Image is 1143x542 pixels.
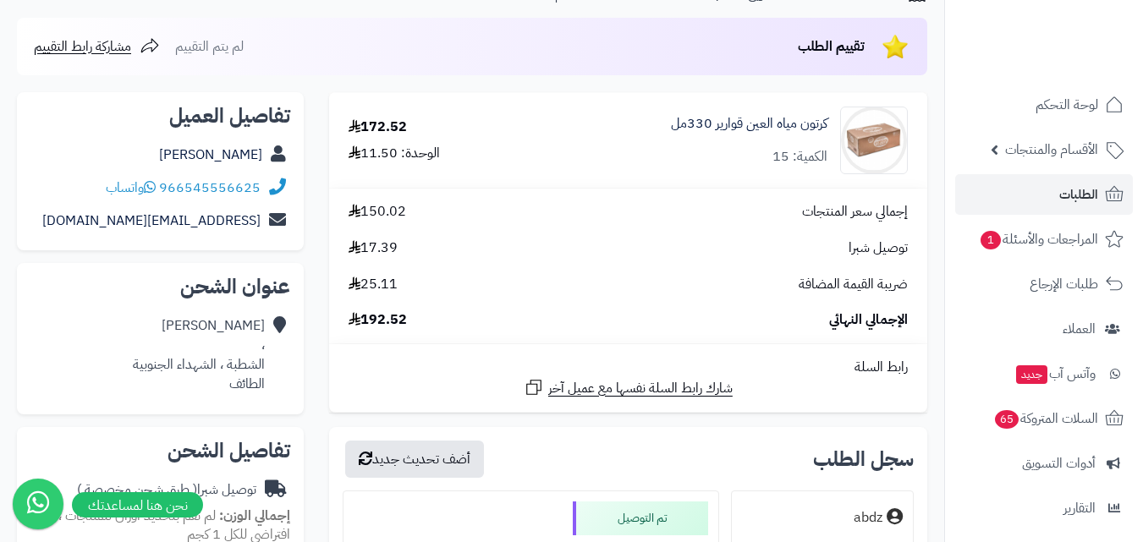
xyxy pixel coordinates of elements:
span: ضريبة القيمة المضافة [799,275,908,294]
a: أدوات التسويق [955,443,1133,484]
div: 172.52 [349,118,407,137]
a: [PERSON_NAME] [159,145,262,165]
span: العملاء [1063,317,1096,341]
a: شارك رابط السلة نفسها مع عميل آخر [524,377,733,398]
span: الأقسام والمنتجات [1005,138,1098,162]
h2: تفاصيل العميل [30,106,290,126]
h3: سجل الطلب [813,449,914,469]
img: logo-2.png [1028,47,1127,83]
a: مشاركة رابط التقييم [34,36,160,57]
div: توصيل شبرا [77,480,256,500]
span: مشاركة رابط التقييم [34,36,131,57]
span: ( طرق شحن مخصصة ) [77,479,197,500]
span: المراجعات والأسئلة [979,227,1098,251]
span: طلبات الإرجاع [1030,272,1098,296]
span: 192.52 [349,310,407,330]
span: 150.02 [349,202,406,222]
div: [PERSON_NAME] ، الشطبة ، الشهداء الجنوبية الطائف [133,316,265,393]
span: الإجمالي النهائي [829,310,908,330]
a: 966545556625 [159,178,261,198]
span: 65 [995,410,1019,429]
span: التقارير [1063,496,1096,520]
span: الطلبات [1059,183,1098,206]
span: توصيل شبرا [849,238,908,258]
button: أضف تحديث جديد [345,441,484,478]
a: واتساب [106,178,156,198]
span: لم يتم التقييم [175,36,244,57]
div: رابط السلة [336,358,920,377]
a: كرتون مياه العين قوارير 330مل [671,114,827,134]
span: أدوات التسويق [1022,452,1096,475]
div: تم التوصيل [573,501,708,535]
span: لوحة التحكم [1036,93,1098,117]
img: 1666686701-Screenshot%202022-10-25%20113007-90x90.png [841,107,907,174]
div: الوحدة: 11.50 [349,144,440,163]
strong: إجمالي الوزن: [219,506,290,526]
span: إجمالي سعر المنتجات [802,202,908,222]
a: الطلبات [955,174,1133,215]
a: لوحة التحكم [955,85,1133,125]
div: abdz [854,508,882,528]
span: 25.11 [349,275,398,294]
div: الكمية: 15 [772,147,827,167]
span: شارك رابط السلة نفسها مع عميل آخر [548,379,733,398]
span: السلات المتروكة [993,407,1098,430]
span: جديد [1016,365,1047,384]
a: [EMAIL_ADDRESS][DOMAIN_NAME] [42,211,261,231]
a: وآتس آبجديد [955,353,1133,394]
a: طلبات الإرجاع [955,264,1133,304]
span: وآتس آب [1014,362,1096,386]
a: المراجعات والأسئلة1 [955,219,1133,260]
a: السلات المتروكة65 [955,398,1133,439]
h2: عنوان الشحن [30,276,290,297]
span: تقييم الطلب [798,36,865,57]
span: 1 [981,231,1001,249]
a: التقارير [955,488,1133,528]
span: 17.39 [349,238,398,258]
a: العملاء [955,309,1133,349]
h2: تفاصيل الشحن [30,441,290,461]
